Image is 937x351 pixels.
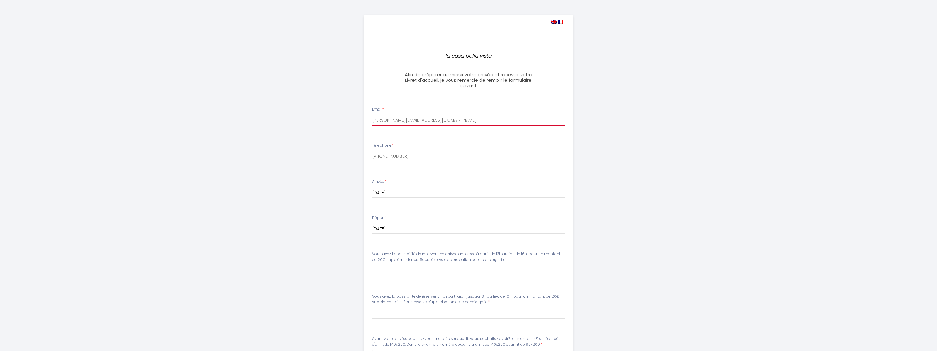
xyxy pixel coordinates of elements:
[372,215,386,221] label: Départ
[403,52,534,60] p: la casa bella vista
[400,72,536,89] h3: Afin de préparer au mieux votre arrivée et recevoir votre Livret d'accueil, je vous remercie de r...
[551,20,557,24] img: en.png
[372,107,384,112] label: Email
[372,251,565,263] label: Vous avez la possibilité de réserver une arrivée anticipée à partir de 13h au lieu de 16h, pour u...
[372,179,386,185] label: Arrivée
[558,20,563,24] img: fr.png
[372,294,565,305] label: Vous avez la possibilité de réserver un départ tardif jusqu'a 13h au lieu de 10h, pour un montant...
[372,336,565,348] label: Avant votre arrivée, pourriez-vous me préciser quel lit vous souhaitez avoir? La chambre n°1 est ...
[372,143,393,149] label: Téléphone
